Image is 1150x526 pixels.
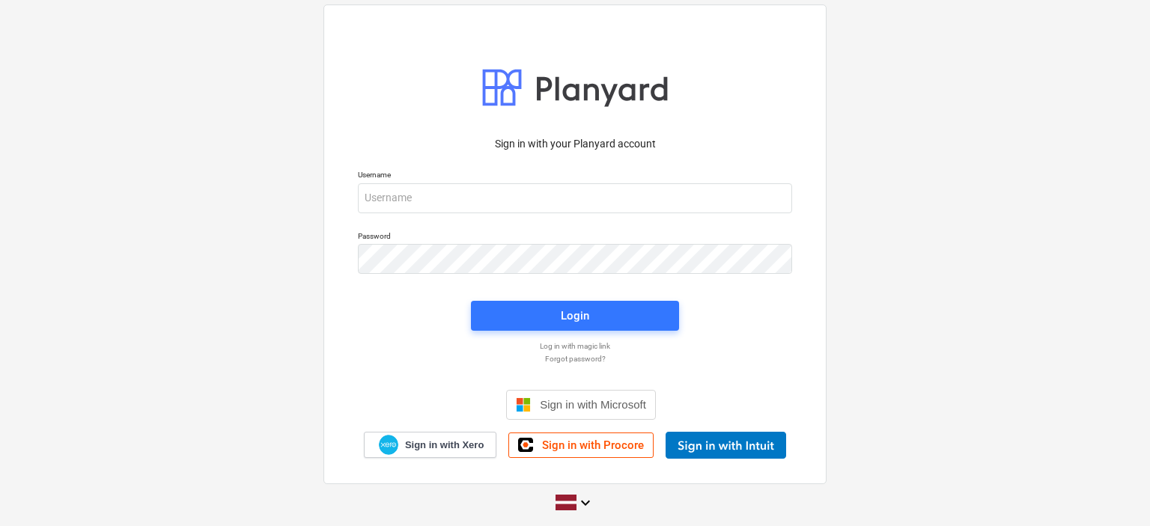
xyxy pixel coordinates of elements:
[350,354,800,364] a: Forgot password?
[561,306,589,325] div: Login
[576,494,594,512] i: keyboard_arrow_down
[364,432,497,458] a: Sign in with Xero
[471,301,679,331] button: Login
[358,183,792,213] input: Username
[540,398,646,411] span: Sign in with Microsoft
[358,231,792,244] p: Password
[350,341,800,351] a: Log in with magic link
[379,435,398,455] img: Xero logo
[508,432,654,458] a: Sign in with Procore
[358,170,792,183] p: Username
[516,397,531,412] img: Microsoft logo
[542,438,644,452] span: Sign in with Procore
[405,438,484,452] span: Sign in with Xero
[358,136,792,152] p: Sign in with your Planyard account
